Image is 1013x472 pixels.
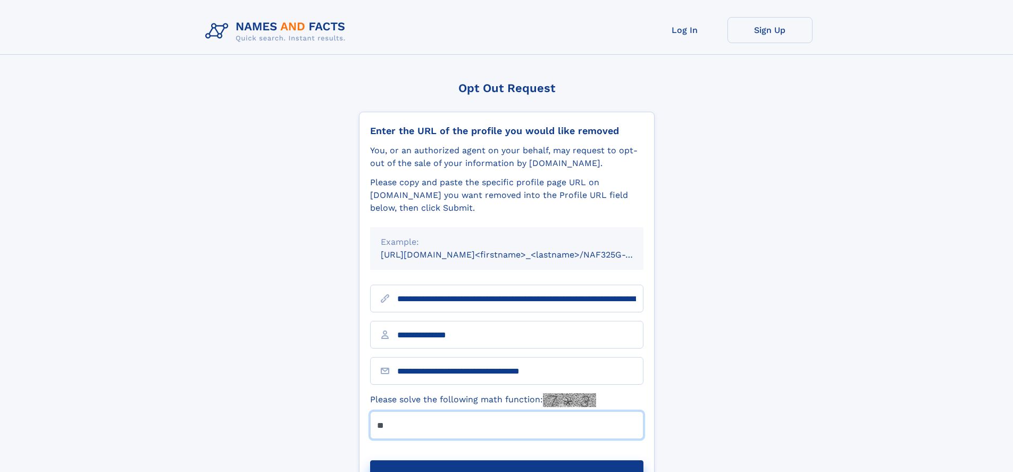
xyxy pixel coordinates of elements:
[381,250,664,260] small: [URL][DOMAIN_NAME]<firstname>_<lastname>/NAF325G-xxxxxxxx
[370,144,643,170] div: You, or an authorized agent on your behalf, may request to opt-out of the sale of your informatio...
[381,236,633,249] div: Example:
[370,176,643,214] div: Please copy and paste the specific profile page URL on [DOMAIN_NAME] you want removed into the Pr...
[727,17,813,43] a: Sign Up
[201,17,354,46] img: Logo Names and Facts
[642,17,727,43] a: Log In
[370,393,596,407] label: Please solve the following math function:
[370,125,643,137] div: Enter the URL of the profile you would like removed
[359,81,655,95] div: Opt Out Request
